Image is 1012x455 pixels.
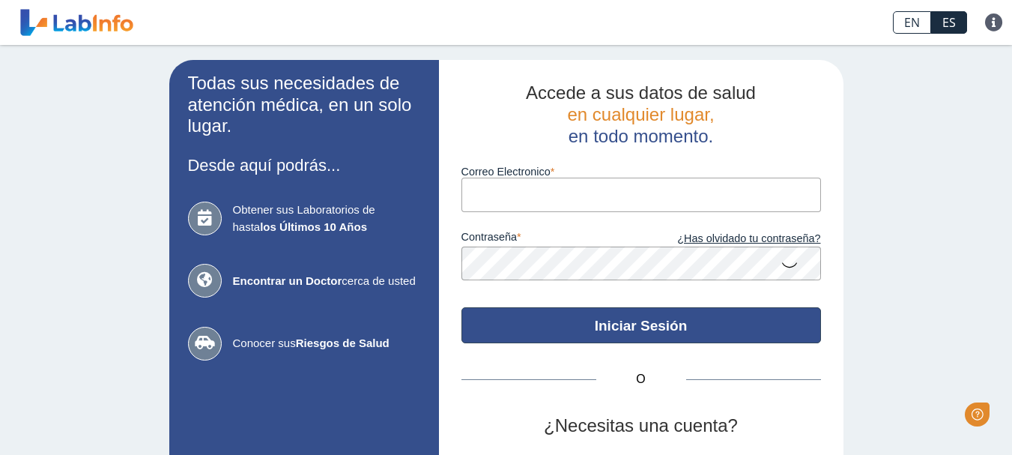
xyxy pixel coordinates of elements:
[596,370,686,388] span: O
[233,273,420,290] span: cerca de usted
[461,415,821,437] h2: ¿Necesitas una cuenta?
[233,335,420,352] span: Conocer sus
[569,126,713,146] span: en todo momento.
[260,220,367,233] b: los Últimos 10 Años
[567,104,714,124] span: en cualquier lugar,
[526,82,756,103] span: Accede a sus datos de salud
[461,307,821,343] button: Iniciar Sesión
[931,11,967,34] a: ES
[641,231,821,247] a: ¿Has olvidado tu contraseña?
[188,73,420,137] h2: Todas sus necesidades de atención médica, en un solo lugar.
[233,202,420,235] span: Obtener sus Laboratorios de hasta
[296,337,390,349] b: Riesgos de Salud
[233,274,342,287] b: Encontrar un Doctor
[893,11,931,34] a: EN
[461,166,821,178] label: Correo Electronico
[879,397,996,439] iframe: Help widget launcher
[461,231,641,247] label: contraseña
[188,156,420,175] h3: Desde aquí podrás...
